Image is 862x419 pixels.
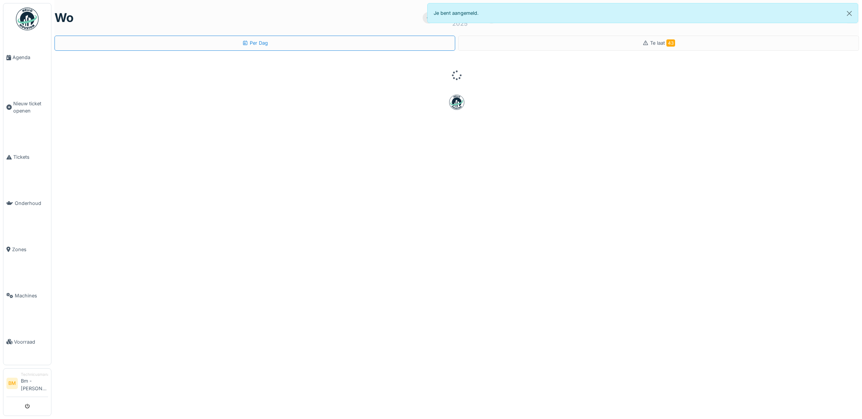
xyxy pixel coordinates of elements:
div: Je bent aangemeld. [427,3,858,23]
button: Close [841,3,858,23]
span: 43 [666,39,675,47]
h1: wo [54,11,74,25]
a: Zones [3,227,51,273]
span: Zones [12,246,48,253]
img: badge-BVDL4wpA.svg [449,95,464,110]
a: BM TechnicusmanagerBm - [PERSON_NAME] [6,372,48,397]
span: Onderhoud [15,200,48,207]
span: Voorraad [14,338,48,346]
div: Technicusmanager [21,372,48,377]
span: Machines [15,292,48,299]
span: Tickets [13,153,48,161]
a: Machines [3,272,51,319]
img: Badge_color-CXgf-gQk.svg [16,8,39,30]
a: Voorraad [3,319,51,365]
a: Tickets [3,134,51,180]
a: Nieuw ticket openen [3,81,51,134]
div: 2025 [452,19,468,28]
a: Agenda [3,34,51,81]
li: Bm - [PERSON_NAME] [21,372,48,395]
li: BM [6,378,18,389]
span: Agenda [12,54,48,61]
span: Nieuw ticket openen [13,100,48,114]
a: Onderhoud [3,180,51,227]
span: Te laat [650,40,675,46]
div: Per Dag [242,39,268,47]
